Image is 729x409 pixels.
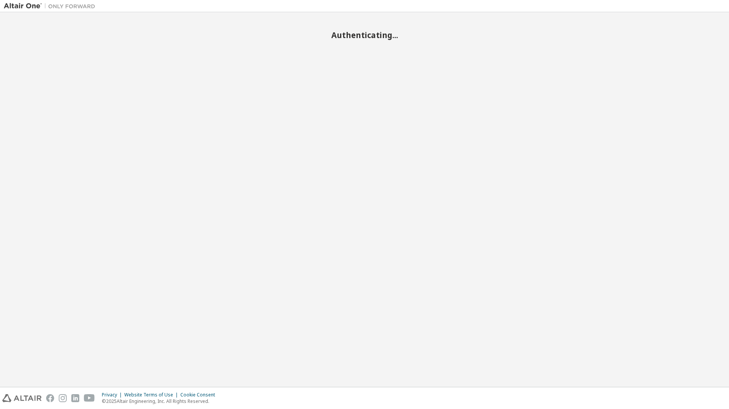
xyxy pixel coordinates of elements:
img: altair_logo.svg [2,394,42,402]
div: Privacy [102,392,124,398]
img: Altair One [4,2,99,10]
img: facebook.svg [46,394,54,402]
div: Cookie Consent [180,392,220,398]
p: © 2025 Altair Engineering, Inc. All Rights Reserved. [102,398,220,404]
img: youtube.svg [84,394,95,402]
img: instagram.svg [59,394,67,402]
div: Website Terms of Use [124,392,180,398]
h2: Authenticating... [4,30,725,40]
img: linkedin.svg [71,394,79,402]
